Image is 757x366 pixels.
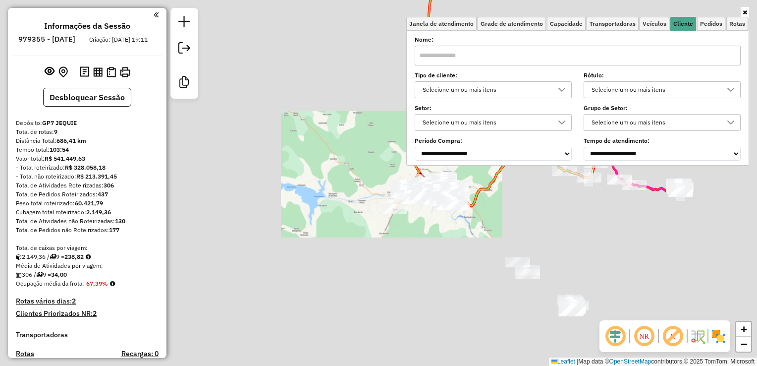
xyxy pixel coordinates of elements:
label: Rótulo: [584,71,741,80]
div: Atividade não roteirizada - BAR DO VALMIR [439,196,464,206]
div: Atividade não roteirizada - JB 2 DISTRIBUIDORA [432,177,456,186]
h4: Informações da Sessão [44,21,130,31]
div: Atividade não roteirizada - MERCEARIA CALIFORNIA [445,200,470,210]
div: Total de Pedidos Roteirizados: [16,190,159,199]
div: Atividade não roteirizada - JTC [424,184,449,194]
strong: R$ 328.058,18 [65,164,106,171]
span: Transportadoras [590,21,636,27]
i: Total de rotas [36,272,43,278]
div: Atividade não roteirizada - MIX BAR 2 [561,304,586,313]
img: Fluxo de ruas [690,328,705,344]
strong: R$ 213.391,45 [76,173,117,180]
div: Selecione um ou mais itens [588,82,721,98]
button: Logs desbloquear sessão [78,64,91,80]
span: Grade de atendimento [481,21,543,27]
div: Atividade não roteirizada - BAR DA NEIDE [433,193,458,203]
div: Total de Pedidos não Roteirizados: [16,226,159,235]
em: Média calculada utilizando a maior ocupação (%Peso ou %Cubagem) de cada rota da sessão. Rotas cro... [110,281,115,287]
button: Centralizar mapa no depósito ou ponto de apoio [56,64,70,80]
strong: 177 [109,226,119,234]
div: Atividade não roteirizada - CAROBA DISTRIBUIDORA [426,187,450,197]
i: Total de Atividades [16,272,22,278]
div: Atividade não roteirizada - BAR DO LUIZ [557,295,582,305]
a: Zoom out [736,337,751,352]
span: Ocultar deslocamento [603,324,627,348]
a: Exportar sessão [174,38,194,61]
div: Total de rotas: [16,127,159,136]
div: Cubagem total roteirizado: [16,208,159,217]
div: Atividade não roteirizada - BAR DA DEA 2 [434,180,459,190]
div: Atividade não roteirizada - BAR DA RITA [435,195,460,205]
strong: 9 [54,128,57,135]
div: Selecione um ou mais itens [419,115,552,130]
span: Ocupação média da frota: [16,280,84,287]
div: Total de Atividades Roteirizadas: [16,181,159,190]
a: Zoom in [736,322,751,337]
h6: 979355 - [DATE] [18,35,75,44]
div: Atividade não roteirizada - SUP CIDADE SOL [417,182,441,192]
div: Atividade não roteirizada - JANELA BEER [441,182,466,192]
div: Atividade não roteirizada - BUTECO KITA [442,181,467,190]
strong: 2 [72,297,76,305]
div: Atividade não roteirizada - MERCEARIA SAO JOSE [417,182,442,192]
div: Atividade não roteirizada - BAR DA MARIA ROSA [505,257,530,267]
div: Atividade não roteirizada - CHOCOLANDIA GOURMET [424,184,448,194]
div: Atividade não roteirizada - LANCHONETE E SORVETE [425,185,449,195]
div: Atividade não roteirizada - DELICATESSEN VOVO DA [432,182,456,191]
div: Selecione um ou mais itens [588,115,721,130]
button: Imprimir Rotas [118,65,132,79]
div: Atividade não roteirizada - RAY BAR [437,199,462,209]
div: Atividade não roteirizada - PANIFICADORA VOVO CA [444,184,469,194]
div: Atividade não roteirizada - LA CASA DE PASTEL [433,178,457,187]
div: Tempo total: [16,145,159,154]
strong: 2.149,36 [86,208,111,216]
div: Total de Atividades não Roteirizadas: [16,217,159,226]
div: Atividade não roteirizada - BAR DO GONCALVES [559,297,584,306]
button: Exibir sessão original [43,64,56,80]
span: Pedidos [700,21,722,27]
div: 2.149,36 / 9 = [16,252,159,261]
button: Desbloquear Sessão [43,88,131,107]
img: Exibir/Ocultar setores [710,328,726,344]
h4: Recargas: 0 [121,350,159,358]
span: Exibir rótulo [661,324,685,348]
div: Total de caixas por viagem: [16,244,159,252]
strong: 34,00 [51,271,67,278]
strong: 60.421,79 [75,199,103,207]
strong: 306 [104,182,114,189]
div: Atividade não roteirizada - BARRACA DA VIVO [426,181,451,190]
span: Janela de atendimento [409,21,474,27]
div: Atividade não roteirizada - DISTRIBUIDORA PARAIB [558,297,583,306]
div: Atividade não roteirizada - BAR DA CARMEM [390,188,415,198]
a: Rotas [16,350,34,358]
div: Atividade não roteirizada - MERCEARIA NEL [413,178,438,187]
div: Atividade não roteirizada - RITINHA DO PASTEL [440,197,465,207]
i: Total de rotas [50,254,56,260]
span: Cliente [673,21,693,27]
strong: R$ 541.449,63 [45,155,85,162]
div: Atividade não roteirizada - MER SENHOR DO BONFIM [442,198,467,208]
div: 306 / 9 = [16,270,159,279]
div: - Total roteirizado: [16,163,159,172]
h4: Rotas vários dias: [16,297,159,305]
strong: 238,82 [64,253,84,260]
label: Nome: [415,35,741,44]
i: Meta Caixas/viagem: 1,00 Diferença: 237,82 [86,254,91,260]
div: Atividade não roteirizada - MERCADINHO BAR [558,306,583,316]
button: Visualizar relatório de Roteirização [91,65,105,78]
span: Veículos [643,21,666,27]
span: + [741,323,747,335]
strong: 67,39% [86,280,108,287]
span: − [741,338,747,350]
strong: 686,41 km [56,137,86,144]
div: Atividade não roteirizada - BAR DA NANDA [433,192,457,202]
div: Atividade não roteirizada - ACARAJE DA IEDA [442,199,467,209]
button: Visualizar Romaneio [105,65,118,79]
div: Atividade não roteirizada - ESPETINHO DO LIPETS [561,305,586,314]
strong: 437 [98,190,108,198]
div: Peso total roteirizado: [16,199,159,208]
span: Capacidade [550,21,583,27]
div: Atividade não roteirizada - CHURRASQ. DO GAUCHO [436,194,461,204]
div: Atividade não roteirizada - DISTRIB DE BEBIDAS [431,182,456,191]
